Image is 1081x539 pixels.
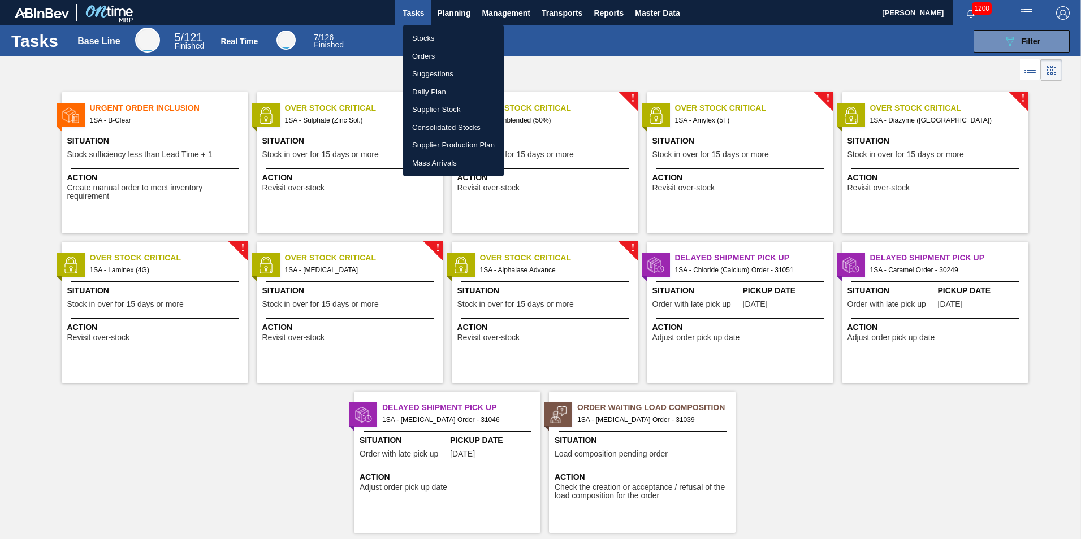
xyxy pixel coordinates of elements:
a: Supplier Stock [403,101,504,119]
a: Consolidated Stocks [403,119,504,137]
a: Supplier Production Plan [403,136,504,154]
a: Daily Plan [403,83,504,101]
a: Orders [403,47,504,66]
a: Suggestions [403,65,504,83]
a: Stocks [403,29,504,47]
a: Mass Arrivals [403,154,504,172]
